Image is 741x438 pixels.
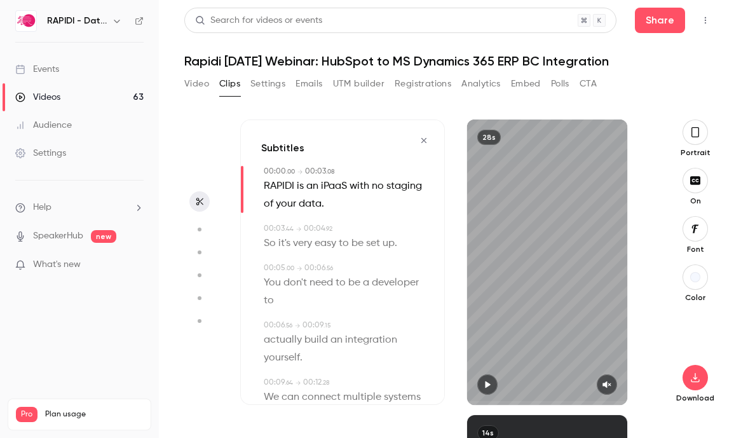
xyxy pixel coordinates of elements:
span: You [264,274,281,292]
span: with [350,177,369,195]
p: Color [675,292,716,303]
button: Analytics [461,74,501,94]
span: data [299,195,322,213]
span: 00:03 [264,225,285,233]
span: iPaaS [321,177,347,195]
button: Share [635,8,685,33]
span: → [295,321,300,331]
span: be [351,235,364,252]
div: Audience [15,119,72,132]
span: multiple [343,388,381,406]
span: to [264,292,274,310]
span: it's [278,235,290,252]
span: an [330,331,343,349]
span: 00:04 [304,225,325,233]
a: SpeakerHub [33,229,83,243]
button: UTM builder [333,74,384,94]
h3: Subtitles [261,140,304,156]
span: . 08 [326,168,335,175]
button: Clips [219,74,240,94]
span: 00:12 [303,379,322,387]
button: CTA [580,74,597,94]
span: a [363,274,369,292]
span: 00:03 [305,168,326,175]
span: your [276,195,296,213]
span: . 00 [285,265,294,271]
span: RAPIDI [264,177,294,195]
span: . [300,349,303,367]
span: . 56 [325,265,333,271]
button: Embed [511,74,541,94]
span: . 64 [285,380,293,386]
span: an [306,177,318,195]
span: 00:09 [264,379,285,387]
span: need [309,274,333,292]
span: to [339,235,349,252]
span: . 44 [285,226,294,232]
button: Emails [296,74,322,94]
span: Pro [16,407,37,422]
span: integration [345,331,397,349]
span: be [348,274,360,292]
h6: RAPIDI - Data Integration Solutions [47,15,107,27]
span: build [304,331,328,349]
span: set [366,235,380,252]
button: Polls [551,74,569,94]
span: can [282,388,299,406]
span: connect [302,388,341,406]
div: 28s [477,130,501,145]
li: help-dropdown-opener [15,201,144,214]
button: Settings [250,74,285,94]
span: to [336,274,346,292]
span: . 56 [285,322,292,329]
div: Videos [15,91,60,104]
span: 00:00 [264,168,286,175]
span: very [293,235,312,252]
span: of [264,195,273,213]
span: . [322,195,324,213]
span: easy [315,235,336,252]
p: Portrait [675,147,716,158]
span: actually [264,331,302,349]
span: . 00 [286,168,295,175]
span: is [297,177,304,195]
button: Top Bar Actions [695,10,716,31]
div: Events [15,63,59,76]
span: → [296,378,301,388]
span: → [297,264,302,273]
span: 00:06 [264,322,285,329]
span: systems [384,388,421,406]
p: On [675,196,716,206]
div: Search for videos or events [195,14,322,27]
span: 00:06 [304,264,325,272]
span: What's new [33,258,81,271]
span: . 28 [322,380,330,386]
span: no [372,177,384,195]
h1: Rapidi [DATE] Webinar: HubSpot to MS Dynamics 365 ERP BC Integration [184,53,716,69]
span: → [296,224,301,234]
span: yourself [264,349,300,367]
p: Font [675,244,716,254]
span: 00:05 [264,264,285,272]
span: . 92 [325,226,332,232]
span: . 15 [323,322,330,329]
span: staging [386,177,422,195]
p: Download [675,393,716,403]
div: Settings [15,147,66,160]
span: don't [283,274,307,292]
span: 00:09 [303,322,323,329]
span: up [383,235,395,252]
img: RAPIDI - Data Integration Solutions [16,11,36,31]
span: Plan usage [45,409,143,420]
span: So [264,235,276,252]
button: Registrations [395,74,451,94]
span: We [264,388,279,406]
span: → [297,167,303,177]
span: . [395,235,397,252]
iframe: Noticeable Trigger [128,259,144,271]
span: developer [372,274,419,292]
button: Video [184,74,209,94]
span: new [91,230,116,243]
span: Help [33,201,51,214]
